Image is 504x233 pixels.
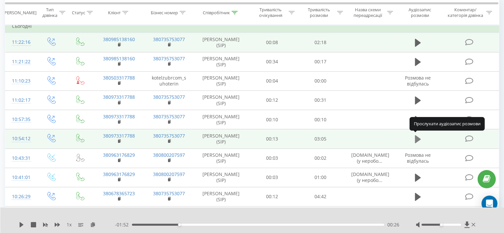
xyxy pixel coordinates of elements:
[72,10,85,15] div: Статус
[351,7,385,18] div: Назва схеми переадресації
[248,187,296,206] td: 00:12
[248,52,296,71] td: 00:34
[153,152,185,158] a: 380800207597
[103,55,135,62] a: 380985138160
[12,171,29,184] div: 10:41:01
[254,7,287,18] div: Тривалість очікування
[194,90,248,110] td: [PERSON_NAME] (SIP)
[194,148,248,168] td: [PERSON_NAME] (SIP)
[405,152,431,164] span: Розмова не відбулась
[248,129,296,148] td: 00:13
[296,168,344,187] td: 01:00
[103,190,135,197] a: 380678365723
[296,90,344,110] td: 00:31
[153,55,185,62] a: 380735753077
[194,206,248,226] td: [PERSON_NAME] (SIP)
[194,71,248,90] td: [PERSON_NAME] (SIP)
[296,33,344,52] td: 02:18
[248,206,296,226] td: 00:39
[296,206,344,226] td: 00:00
[153,36,185,42] a: 380735753077
[153,190,185,197] a: 380735753077
[248,110,296,129] td: 00:10
[12,132,29,145] div: 10:54:12
[12,36,29,49] div: 11:22:16
[178,223,181,226] div: Accessibility label
[440,223,442,226] div: Accessibility label
[351,171,389,183] span: [DOMAIN_NAME] (у неробо...
[296,129,344,148] td: 03:05
[248,71,296,90] td: 00:04
[248,168,296,187] td: 00:03
[410,117,485,130] div: Прослухати аудіозапис розмови
[296,148,344,168] td: 00:02
[387,221,399,228] span: 00:26
[103,171,135,177] a: 380963176829
[12,94,29,107] div: 11:02:17
[103,133,135,139] a: 380973317788
[194,168,248,187] td: [PERSON_NAME] (SIP)
[351,152,389,164] span: [DOMAIN_NAME] (у неробо...
[248,148,296,168] td: 00:03
[5,20,499,33] td: Сьогодні
[108,10,121,15] div: Клієнт
[296,187,344,206] td: 04:42
[194,129,248,148] td: [PERSON_NAME] (SIP)
[12,75,29,87] div: 11:10:23
[296,52,344,71] td: 00:17
[194,33,248,52] td: [PERSON_NAME] (SIP)
[194,187,248,206] td: [PERSON_NAME] (SIP)
[153,133,185,139] a: 380735753077
[3,10,36,15] div: [PERSON_NAME]
[248,90,296,110] td: 00:12
[153,94,185,100] a: 380735753077
[194,110,248,129] td: [PERSON_NAME] (SIP)
[194,52,248,71] td: [PERSON_NAME] (SIP)
[296,110,344,129] td: 00:10
[42,7,57,18] div: Тип дзвінка
[12,113,29,126] div: 10:57:35
[67,221,72,228] span: 1 x
[203,10,230,15] div: Співробітник
[103,75,135,81] a: 380503317788
[103,36,135,42] a: 380985138160
[153,113,185,120] a: 380735753077
[405,75,431,87] span: Розмова не відбулась
[12,55,29,68] div: 11:21:22
[115,221,132,228] span: - 01:52
[103,152,135,158] a: 380963176829
[401,7,439,18] div: Аудіозапис розмови
[151,10,178,15] div: Бізнес номер
[446,7,484,18] div: Коментар/категорія дзвінка
[12,152,29,165] div: 10:43:31
[103,94,135,100] a: 380973317788
[153,171,185,177] a: 380800207597
[103,113,135,120] a: 380973317788
[302,7,335,18] div: Тривалість розмови
[144,71,194,90] td: kotelzubrcom_suhoterin
[481,196,497,211] div: Open Intercom Messenger
[248,33,296,52] td: 00:08
[12,190,29,203] div: 10:26:29
[296,71,344,90] td: 00:00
